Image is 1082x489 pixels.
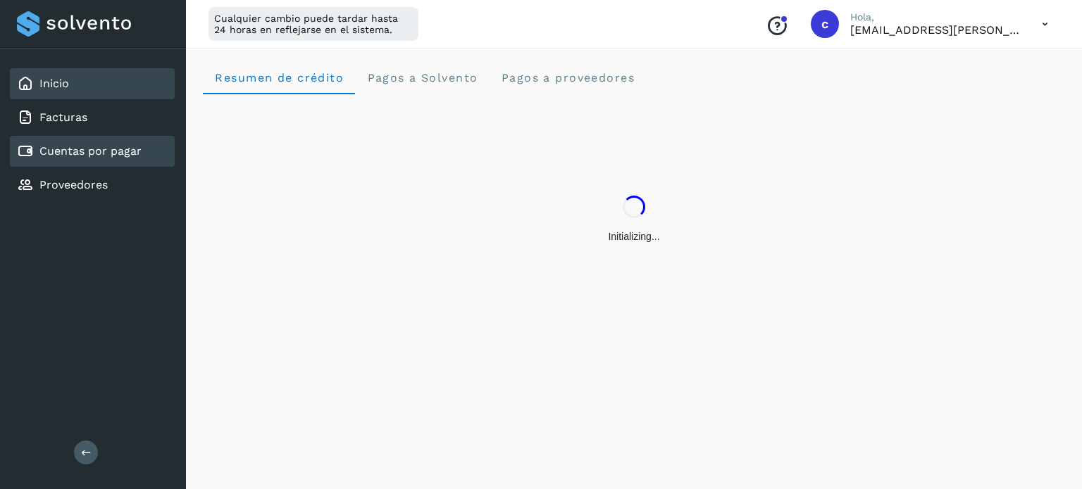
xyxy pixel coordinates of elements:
div: Cualquier cambio puede tardar hasta 24 horas en reflejarse en el sistema. [209,7,418,41]
a: Facturas [39,110,87,124]
span: Pagos a proveedores [500,71,635,84]
div: Facturas [10,102,175,133]
p: coral.lorenzo@clgtransportes.com [850,23,1019,37]
span: Resumen de crédito [214,71,344,84]
span: Pagos a Solvento [366,71,478,84]
div: Proveedores [10,170,175,201]
p: Hola, [850,11,1019,23]
a: Inicio [39,77,69,90]
a: Cuentas por pagar [39,144,142,158]
div: Cuentas por pagar [10,136,175,167]
div: Inicio [10,68,175,99]
a: Proveedores [39,178,108,191]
